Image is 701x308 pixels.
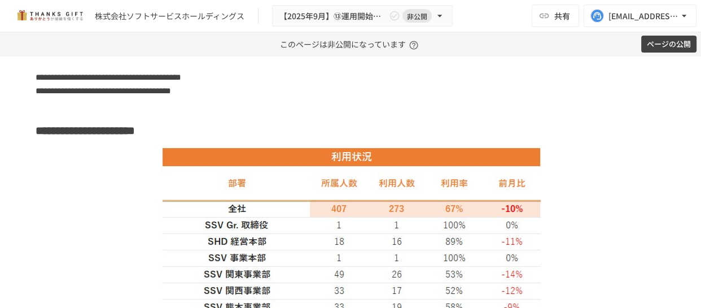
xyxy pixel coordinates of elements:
button: 共有 [532,5,579,27]
img: mMP1OxWUAhQbsRWCurg7vIHe5HqDpP7qZo7fRoNLXQh [14,7,86,25]
span: 共有 [554,10,570,22]
p: このページは非公開になっています [280,32,422,56]
button: [EMAIL_ADDRESS][DOMAIN_NAME] [584,5,696,27]
span: 【2025年9月】⑬運用開始後振り返りMTG [279,9,387,23]
div: 株式会社ソフトサービスホールディングス [95,10,244,22]
span: 非公開 [402,10,432,22]
button: 【2025年9月】⑬運用開始後振り返りMTG非公開 [272,5,453,27]
div: [EMAIL_ADDRESS][DOMAIN_NAME] [608,9,678,23]
button: ページの公開 [641,36,696,53]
